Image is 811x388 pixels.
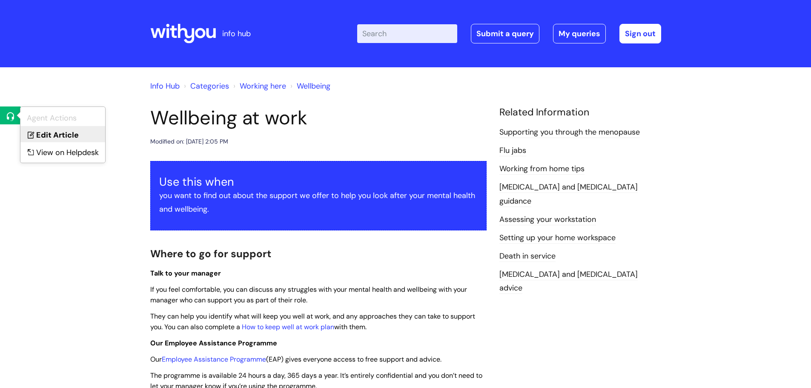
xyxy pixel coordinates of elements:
[357,24,457,43] input: Search
[288,79,330,93] li: Wellbeing
[357,24,661,43] div: | -
[242,322,334,331] a: How to keep well at work plan
[499,127,640,138] a: Supporting you through the menopause
[150,136,228,147] div: Modified on: [DATE] 2:05 PM
[240,81,286,91] a: Working here
[499,106,661,118] h4: Related Information
[159,189,478,216] p: you want to find out about the support we offer to help you look after your mental health and wel...
[182,79,229,93] li: Solution home
[471,24,539,43] a: Submit a query
[20,144,105,159] a: View on Helpdesk
[499,214,596,225] a: Assessing your workstation
[499,164,585,175] a: Working from home tips
[231,79,286,93] li: Working here
[499,182,638,207] a: [MEDICAL_DATA] and [MEDICAL_DATA] guidance
[150,247,271,260] span: Where to go for support
[553,24,606,43] a: My queries
[222,27,251,40] p: info hub
[162,355,266,364] a: Employee Assistance Programme
[334,322,367,331] span: with them.
[499,251,556,262] a: Death in service
[20,126,105,142] a: Edit Article
[619,24,661,43] a: Sign out
[159,175,478,189] h3: Use this when
[150,81,180,91] a: Info Hub
[150,339,277,348] span: Our Employee Assistance Programme
[499,269,638,294] a: [MEDICAL_DATA] and [MEDICAL_DATA] advice
[499,145,526,156] a: Flu jabs
[150,285,467,305] span: If you feel comfortable, you can discuss any struggles with your mental health and wellbeing with...
[499,233,616,244] a: Setting up your home workspace
[150,355,441,364] span: Our (EAP) gives everyone access to free support and advice.
[150,312,475,331] span: They can help you identify what will keep you well at work, and any approaches they can take to s...
[190,81,229,91] a: Categories
[150,106,487,129] h1: Wellbeing at work
[150,269,221,278] span: Talk to your manager
[27,111,99,125] div: Agent Actions
[297,81,330,91] a: Wellbeing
